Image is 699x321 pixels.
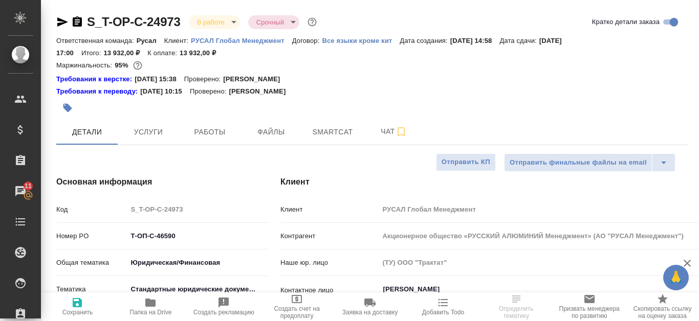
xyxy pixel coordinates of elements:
[129,309,171,316] span: Папка на Drive
[450,37,500,44] p: [DATE] 14:58
[56,61,115,69] p: Маржинальность:
[369,125,419,138] span: Чат
[223,74,288,84] p: [PERSON_NAME]
[292,37,322,44] p: Договор:
[553,292,626,321] button: Призвать менеджера по развитию
[667,267,685,288] span: 🙏
[127,202,269,217] input: Пустое поле
[41,292,114,321] button: Сохранить
[442,156,490,168] span: Отправить КП
[180,49,224,57] p: 13 932,00 ₽
[127,254,269,271] div: Юридическая/Финансовая
[131,59,144,72] button: 618.00 RUB;
[56,204,127,215] p: Код
[308,126,357,139] span: Smartcat
[140,86,190,97] p: [DATE] 10:15
[247,126,296,139] span: Файлы
[62,126,112,139] span: Детали
[592,17,660,27] span: Кратко детали заказа
[510,157,647,169] span: Отправить финальные файлы на email
[248,15,299,29] div: В работе
[626,292,699,321] button: Скопировать ссылку на оценку заказа
[280,176,688,188] h4: Клиент
[114,292,187,321] button: Папка на Drive
[253,18,287,27] button: Срочный
[187,292,260,321] button: Создать рекламацию
[56,37,137,44] p: Ответственная команда:
[194,18,228,27] button: В работе
[127,228,269,243] input: ✎ Введи что-нибудь
[56,231,127,241] p: Номер PO
[56,176,239,188] h4: Основная информация
[56,86,140,97] a: Требования к переводу:
[280,204,379,215] p: Клиент
[632,305,693,319] span: Скопировать ссылку на оценку заказа
[280,231,379,241] p: Контрагент
[185,126,234,139] span: Работы
[499,37,539,44] p: Дата сдачи:
[322,36,400,44] a: Все языки кроме кит
[87,15,181,29] a: S_T-OP-C-24973
[147,49,180,57] p: К оплате:
[267,305,327,319] span: Создать счет на предоплату
[229,86,293,97] p: [PERSON_NAME]
[436,153,496,171] button: Отправить КП
[342,309,398,316] span: Заявка на доставку
[663,265,689,290] button: 🙏
[322,37,400,44] p: Все языки кроме кит
[504,153,675,172] div: split button
[504,153,652,172] button: Отправить финальные файлы на email
[56,258,127,268] p: Общая тематика
[71,16,83,28] button: Скопировать ссылку
[56,74,135,84] a: Требования к верстке:
[62,309,93,316] span: Сохранить
[103,49,147,57] p: 13 932,00 ₽
[56,16,69,28] button: Скопировать ссылку для ЯМессенджера
[190,86,229,97] p: Проверено:
[280,258,379,268] p: Наше юр. лицо
[124,126,173,139] span: Услуги
[280,285,379,295] p: Контактное лицо
[559,305,620,319] span: Призвать менеджера по развитию
[56,284,127,294] p: Тематика
[164,37,191,44] p: Клиент:
[56,74,135,84] div: Нажми, чтобы открыть папку с инструкцией
[305,15,319,29] button: Доп статусы указывают на важность/срочность заказа
[406,292,479,321] button: Добавить Todo
[395,126,407,138] svg: Подписаться
[135,74,184,84] p: [DATE] 15:38
[189,15,240,29] div: В работе
[479,292,553,321] button: Определить тематику
[191,36,292,44] a: РУСАЛ Глобал Менеджмент
[56,97,79,119] button: Добавить тэг
[400,37,450,44] p: Дата создания:
[260,292,334,321] button: Создать счет на предоплату
[127,281,269,298] div: Стандартные юридические документы, договоры, уставы
[334,292,407,321] button: Заявка на доставку
[486,305,547,319] span: Определить тематику
[422,309,464,316] span: Добавить Todo
[193,309,254,316] span: Создать рекламацию
[81,49,103,57] p: Итого:
[137,37,164,44] p: Русал
[56,86,140,97] div: Нажми, чтобы открыть папку с инструкцией
[18,181,38,191] span: 11
[115,61,130,69] p: 95%
[191,37,292,44] p: РУСАЛ Глобал Менеджмент
[3,178,38,204] a: 11
[184,74,224,84] p: Проверено:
